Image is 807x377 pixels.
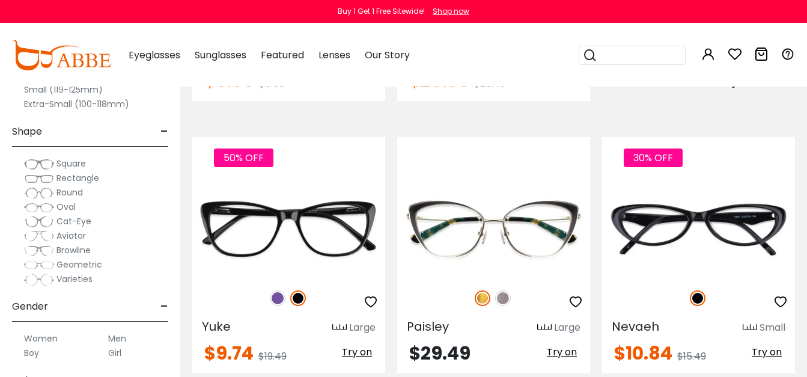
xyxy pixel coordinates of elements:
span: Try on [547,345,577,359]
span: Geometric [56,259,102,271]
img: abbeglasses.com [12,40,111,70]
span: Lenses [318,48,350,62]
span: $29.49 [409,340,470,366]
label: Girl [108,346,121,360]
span: - [160,117,168,146]
span: Cat-Eye [56,215,91,227]
img: Gold Paisley - Metal ,Adjust Nose Pads [397,180,590,277]
button: Try on [748,345,785,360]
img: size ruler [743,323,757,333]
span: Browline [56,244,91,256]
span: Yuke [202,318,231,335]
label: Boy [24,346,39,360]
div: Buy 1 Get 1 Free Sitewide! [338,6,425,17]
img: Black [290,290,306,306]
label: Extra-Small (100-118mm) [24,97,129,111]
span: Nevaeh [612,318,659,335]
img: Gun [495,290,511,306]
img: Black [690,290,705,306]
img: Aviator.png [24,230,54,242]
img: Cat-Eye.png [24,216,54,228]
label: Small (119-125mm) [24,82,103,97]
div: Shop now [433,6,469,17]
img: Browline.png [24,245,54,257]
span: Try on [342,345,372,359]
span: Varieties [56,273,93,285]
span: 30% OFF [624,149,683,167]
span: Featured [261,48,304,62]
span: Paisley [407,318,449,335]
label: Women [24,331,58,346]
span: Try on [752,345,782,359]
span: Sunglasses [195,48,246,62]
span: $9.74 [204,340,254,366]
div: Large [554,320,580,335]
span: Oval [56,201,76,213]
img: size ruler [332,323,347,333]
button: Try on [543,345,580,360]
img: Gold [475,290,490,306]
img: size ruler [537,323,552,333]
img: Oval.png [24,201,54,213]
a: Shop now [427,6,469,16]
img: Purple [270,290,285,306]
span: Eyeglasses [129,48,180,62]
div: Large [349,320,376,335]
span: Square [56,158,86,170]
span: $15.49 [677,349,706,363]
span: Rectangle [56,172,99,184]
span: - [160,292,168,321]
label: Men [108,331,126,346]
button: Try on [338,345,376,360]
div: Small [760,320,785,335]
span: Our Story [365,48,410,62]
img: Square.png [24,158,54,170]
span: Shape [12,117,42,146]
span: Aviator [56,230,86,242]
img: Round.png [24,187,54,199]
img: Black Nevaeh - Acetate ,Universal Bridge Fit [602,180,795,277]
img: Varieties.png [24,274,54,286]
span: $10.84 [614,340,672,366]
span: $19.49 [258,349,287,363]
img: Rectangle.png [24,173,54,185]
img: Geometric.png [24,259,54,271]
span: Round [56,186,83,198]
span: 50% OFF [214,149,273,167]
img: Black Yuke - Acetate ,Universal Bridge Fit [192,180,385,277]
span: Gender [12,292,48,321]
